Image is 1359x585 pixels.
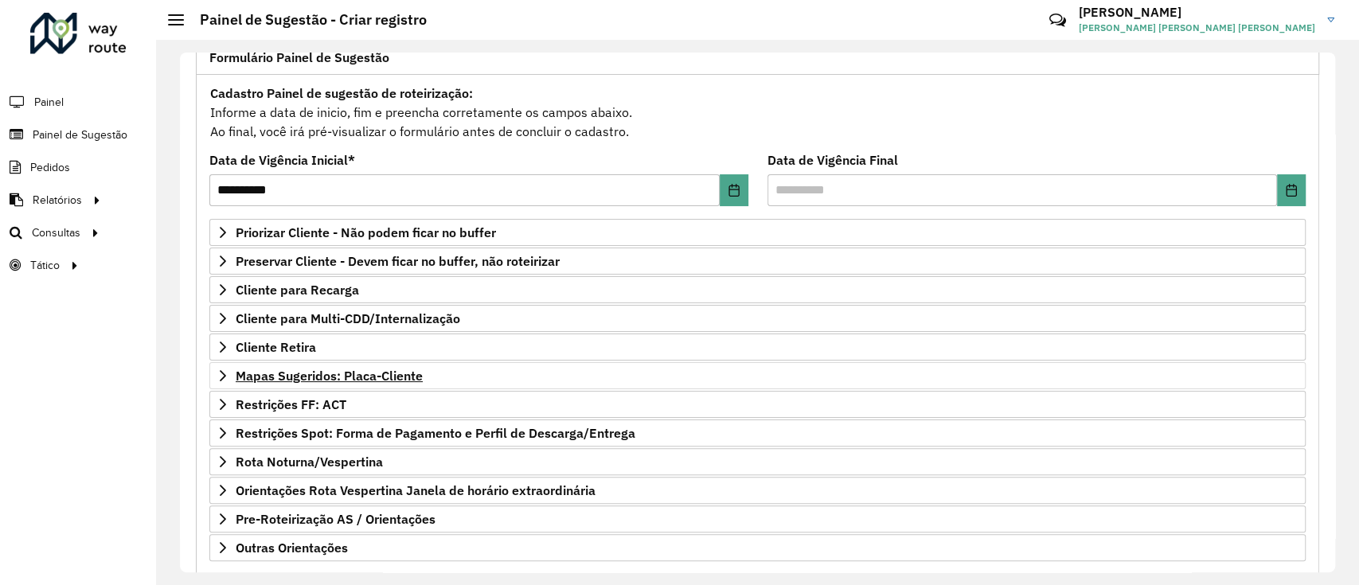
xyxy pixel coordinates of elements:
[236,455,383,468] span: Rota Noturna/Vespertina
[236,312,460,325] span: Cliente para Multi-CDD/Internalização
[209,51,389,64] span: Formulário Painel de Sugestão
[209,276,1306,303] a: Cliente para Recarga
[209,248,1306,275] a: Preservar Cliente - Devem ficar no buffer, não roteirizar
[767,150,898,170] label: Data de Vigência Final
[209,448,1306,475] a: Rota Noturna/Vespertina
[209,534,1306,561] a: Outras Orientações
[236,255,560,267] span: Preservar Cliente - Devem ficar no buffer, não roteirizar
[32,224,80,241] span: Consultas
[236,341,316,353] span: Cliente Retira
[236,398,346,411] span: Restrições FF: ACT
[236,369,423,382] span: Mapas Sugeridos: Placa-Cliente
[33,127,127,143] span: Painel de Sugestão
[33,192,82,209] span: Relatórios
[209,83,1306,142] div: Informe a data de inicio, fim e preencha corretamente os campos abaixo. Ao final, você irá pré-vi...
[30,159,70,176] span: Pedidos
[1079,5,1315,20] h3: [PERSON_NAME]
[209,333,1306,361] a: Cliente Retira
[209,305,1306,332] a: Cliente para Multi-CDD/Internalização
[209,362,1306,389] a: Mapas Sugeridos: Placa-Cliente
[209,419,1306,447] a: Restrições Spot: Forma de Pagamento e Perfil de Descarga/Entrega
[236,541,348,554] span: Outras Orientações
[236,484,596,497] span: Orientações Rota Vespertina Janela de horário extraordinária
[236,427,635,439] span: Restrições Spot: Forma de Pagamento e Perfil de Descarga/Entrega
[209,150,355,170] label: Data de Vigência Inicial
[34,94,64,111] span: Painel
[30,257,60,274] span: Tático
[1079,21,1315,35] span: [PERSON_NAME] [PERSON_NAME] [PERSON_NAME]
[236,283,359,296] span: Cliente para Recarga
[236,513,435,525] span: Pre-Roteirização AS / Orientações
[1041,3,1075,37] a: Contato Rápido
[210,85,473,101] strong: Cadastro Painel de sugestão de roteirização:
[184,11,427,29] h2: Painel de Sugestão - Criar registro
[236,226,496,239] span: Priorizar Cliente - Não podem ficar no buffer
[209,391,1306,418] a: Restrições FF: ACT
[1277,174,1306,206] button: Choose Date
[209,477,1306,504] a: Orientações Rota Vespertina Janela de horário extraordinária
[209,505,1306,532] a: Pre-Roteirização AS / Orientações
[720,174,748,206] button: Choose Date
[209,219,1306,246] a: Priorizar Cliente - Não podem ficar no buffer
